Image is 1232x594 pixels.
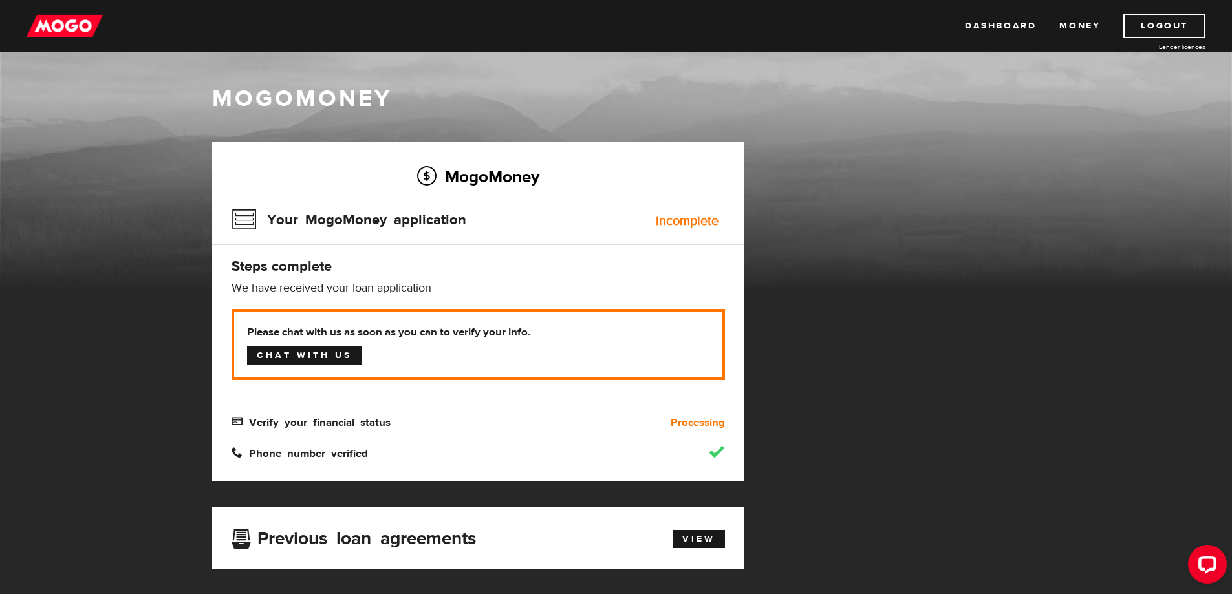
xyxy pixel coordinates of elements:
a: Logout [1123,14,1205,38]
h3: Your MogoMoney application [232,203,466,237]
a: Dashboard [965,14,1036,38]
h2: MogoMoney [232,163,725,190]
iframe: LiveChat chat widget [1178,540,1232,594]
h1: MogoMoney [212,85,1021,112]
a: Lender licences [1108,42,1205,52]
p: We have received your loan application [232,281,725,296]
img: mogo_logo-11ee424be714fa7cbb0f0f49df9e16ec.png [27,14,103,38]
span: Phone number verified [232,447,368,458]
b: Please chat with us as soon as you can to verify your info. [247,324,709,340]
a: View [673,530,725,548]
h3: Previous loan agreements [232,528,476,545]
span: Verify your financial status [232,416,391,427]
a: Money [1059,14,1100,38]
h4: Steps complete [232,257,725,275]
b: Processing [671,415,725,430]
div: Incomplete [656,215,719,228]
a: Chat with us [247,346,362,365]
